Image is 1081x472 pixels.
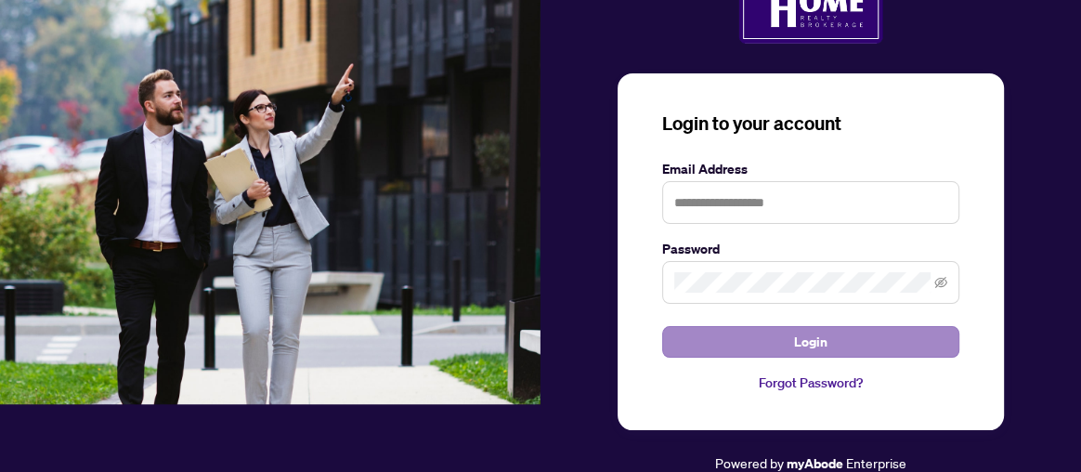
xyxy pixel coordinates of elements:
span: Powered by [715,454,784,471]
label: Password [662,239,959,259]
span: Login [794,327,827,357]
button: Login [662,326,959,358]
a: Forgot Password? [662,373,959,393]
span: eye-invisible [934,276,947,289]
span: Enterprise [846,454,906,471]
h3: Login to your account [662,111,959,137]
label: Email Address [662,159,959,179]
